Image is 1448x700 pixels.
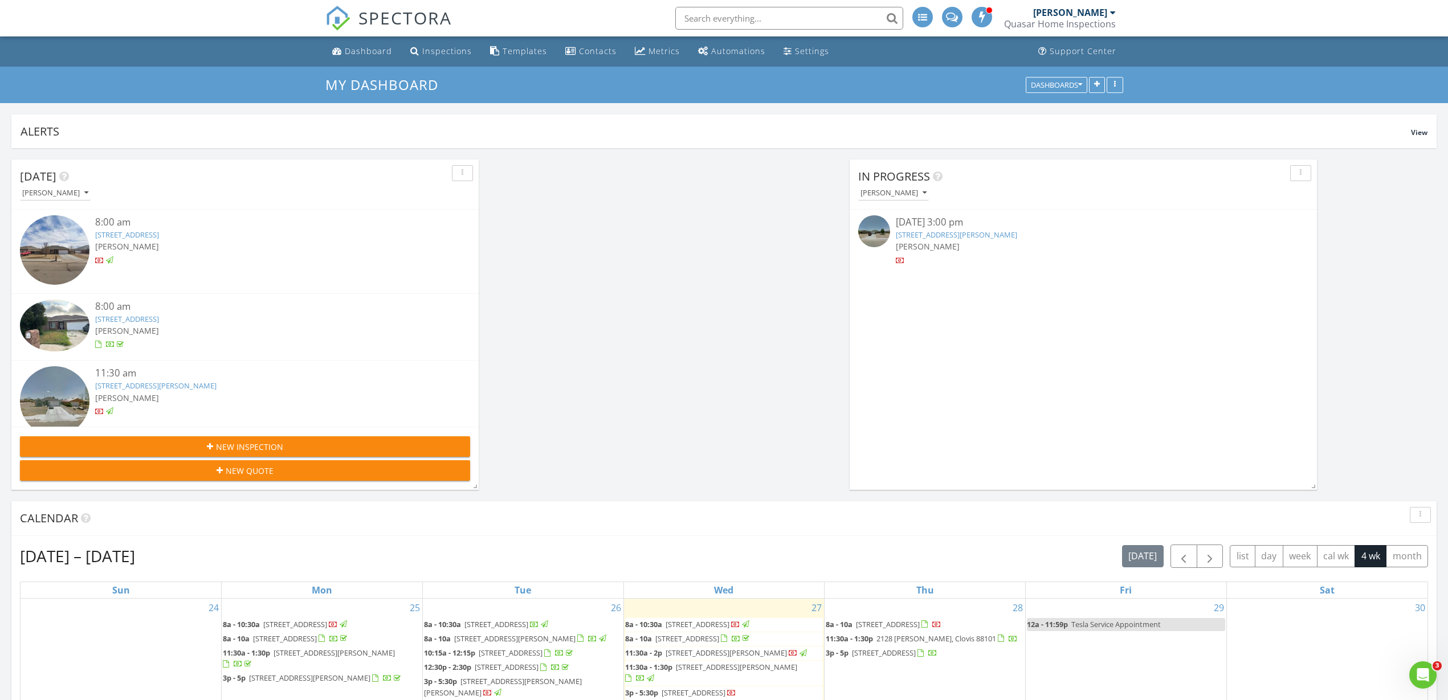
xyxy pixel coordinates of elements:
[263,619,327,629] span: [STREET_ADDRESS]
[424,633,608,644] a: 8a - 10a [STREET_ADDRESS][PERSON_NAME]
[95,300,433,314] div: 8:00 am
[625,648,809,658] a: 11:30a - 2p [STREET_ADDRESS][PERSON_NAME]
[95,366,433,380] div: 11:30 am
[424,662,471,672] span: 12:30p - 2:30p
[1071,619,1161,629] span: Tesla Service Appointment
[424,661,622,674] a: 12:30p - 2:30p [STREET_ADDRESS]
[206,599,221,617] a: Go to August 24, 2025
[625,686,823,700] a: 3p - 5:30p [STREET_ADDRESS]
[358,6,452,30] span: SPECTORA
[1411,128,1427,137] span: View
[1386,545,1428,567] button: month
[711,46,765,56] div: Automations
[20,300,89,351] img: 9353808%2Fcover_photos%2FvA6uDuU9AMzC0Pzfy6UL%2Fsmall.jpg
[1413,599,1427,617] a: Go to August 30, 2025
[1230,545,1255,567] button: list
[424,648,475,658] span: 10:15a - 12:15p
[826,648,849,658] span: 3p - 5p
[325,75,448,94] a: My Dashboard
[95,325,159,336] span: [PERSON_NAME]
[424,618,622,632] a: 8a - 10:30a [STREET_ADDRESS]
[1122,545,1164,567] button: [DATE]
[826,619,941,629] a: 8a - 10a [STREET_ADDRESS]
[1212,599,1226,617] a: Go to August 29, 2025
[216,441,283,453] span: New Inspection
[325,6,350,31] img: The Best Home Inspection Software - Spectora
[512,582,533,598] a: Tuesday
[625,619,662,629] span: 8a - 10:30a
[1010,599,1025,617] a: Go to August 28, 2025
[1409,661,1437,689] iframe: Intercom live chat
[424,662,571,672] a: 12:30p - 2:30p [STREET_ADDRESS]
[561,41,621,62] a: Contacts
[407,599,422,617] a: Go to August 25, 2025
[625,632,823,646] a: 8a - 10a [STREET_ADDRESS]
[1034,41,1121,62] a: Support Center
[1027,619,1068,629] span: 12a - 11:59p
[826,633,1018,644] a: 11:30a - 1:30p 2128 [PERSON_NAME], Clovis 88101
[858,169,930,184] span: In Progress
[858,186,929,201] button: [PERSON_NAME]
[503,46,547,56] div: Templates
[20,215,470,288] a: 8:00 am [STREET_ADDRESS] [PERSON_NAME]
[95,215,433,230] div: 8:00 am
[1283,545,1318,567] button: week
[95,392,159,403] span: [PERSON_NAME]
[223,632,421,646] a: 8a - 10a [STREET_ADDRESS]
[424,646,622,660] a: 10:15a - 12:15p [STREET_ADDRESS]
[20,366,89,436] img: streetview
[666,648,787,658] span: [STREET_ADDRESS][PERSON_NAME]
[852,648,916,658] span: [STREET_ADDRESS]
[625,619,751,629] a: 8a - 10:30a [STREET_ADDRESS]
[795,46,829,56] div: Settings
[223,633,349,644] a: 8a - 10a [STREET_ADDRESS]
[345,46,392,56] div: Dashboard
[424,619,550,629] a: 8a - 10:30a [STREET_ADDRESS]
[1255,545,1283,567] button: day
[110,582,132,598] a: Sunday
[226,465,274,477] span: New Quote
[21,124,1411,139] div: Alerts
[95,314,159,324] a: [STREET_ADDRESS]
[223,633,250,644] span: 8a - 10a
[856,619,920,629] span: [STREET_ADDRESS]
[625,687,736,698] a: 3p - 5:30p [STREET_ADDRESS]
[422,46,472,56] div: Inspections
[309,582,335,598] a: Monday
[223,646,421,671] a: 11:30a - 1:30p [STREET_ADDRESS][PERSON_NAME]
[1033,7,1107,18] div: [PERSON_NAME]
[662,687,725,698] span: [STREET_ADDRESS]
[475,662,539,672] span: [STREET_ADDRESS]
[20,215,89,285] img: streetview
[896,241,960,252] span: [PERSON_NAME]
[424,648,575,658] a: 10:15a - 12:15p [STREET_ADDRESS]
[20,300,470,354] a: 8:00 am [STREET_ADDRESS] [PERSON_NAME]
[406,41,476,62] a: Inspections
[876,633,996,644] span: 2128 [PERSON_NAME], Clovis 88101
[826,618,1024,632] a: 8a - 10a [STREET_ADDRESS]
[779,41,834,62] a: Settings
[1026,77,1087,93] button: Dashboards
[826,632,1024,646] a: 11:30a - 1:30p 2128 [PERSON_NAME], Clovis 88101
[486,41,552,62] a: Templates
[223,648,395,669] a: 11:30a - 1:30p [STREET_ADDRESS][PERSON_NAME]
[609,599,623,617] a: Go to August 26, 2025
[424,619,461,629] span: 8a - 10:30a
[20,186,91,201] button: [PERSON_NAME]
[579,46,617,56] div: Contacts
[424,676,582,697] span: [STREET_ADDRESS][PERSON_NAME][PERSON_NAME]
[274,648,395,658] span: [STREET_ADDRESS][PERSON_NAME]
[424,675,622,699] a: 3p - 5:30p [STREET_ADDRESS][PERSON_NAME][PERSON_NAME]
[694,41,770,62] a: Automations (Advanced)
[223,673,403,683] a: 3p - 5p [STREET_ADDRESS][PERSON_NAME]
[223,619,349,629] a: 8a - 10:30a [STREET_ADDRESS]
[826,648,937,658] a: 3p - 5p [STREET_ADDRESS]
[424,676,582,697] a: 3p - 5:30p [STREET_ADDRESS][PERSON_NAME][PERSON_NAME]
[860,189,927,197] div: [PERSON_NAME]
[1197,545,1223,568] button: Next
[424,676,457,686] span: 3p - 5:30p
[666,619,729,629] span: [STREET_ADDRESS]
[1050,46,1116,56] div: Support Center
[826,646,1024,660] a: 3p - 5p [STREET_ADDRESS]
[223,672,421,685] a: 3p - 5p [STREET_ADDRESS][PERSON_NAME]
